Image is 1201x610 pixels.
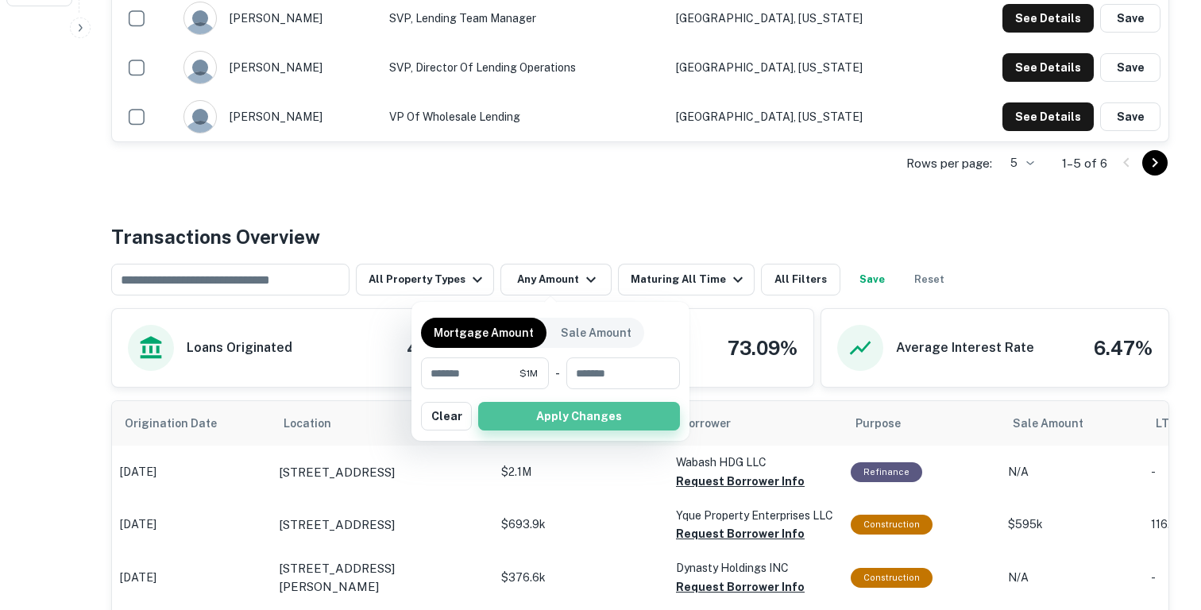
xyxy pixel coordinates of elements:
div: - [555,357,560,389]
iframe: Chat Widget [1122,483,1201,559]
button: Apply Changes [478,402,680,430]
p: Mortgage Amount [434,324,534,342]
p: Sale Amount [561,324,631,342]
button: Clear [421,402,472,430]
span: $1M [519,366,538,380]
